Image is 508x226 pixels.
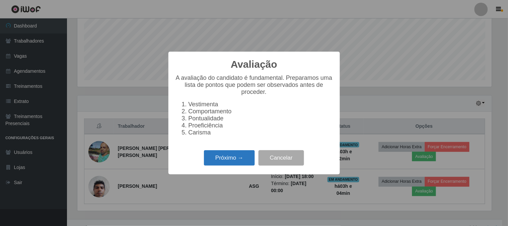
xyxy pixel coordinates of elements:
[189,129,333,136] li: Carisma
[189,108,333,115] li: Comportamento
[204,150,255,166] button: Próximo →
[231,58,277,70] h2: Avaliação
[189,115,333,122] li: Pontualidade
[189,122,333,129] li: Proeficiência
[259,150,304,166] button: Cancelar
[175,74,333,96] p: A avaliação do candidato é fundamental. Preparamos uma lista de pontos que podem ser observados a...
[189,101,333,108] li: Vestimenta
